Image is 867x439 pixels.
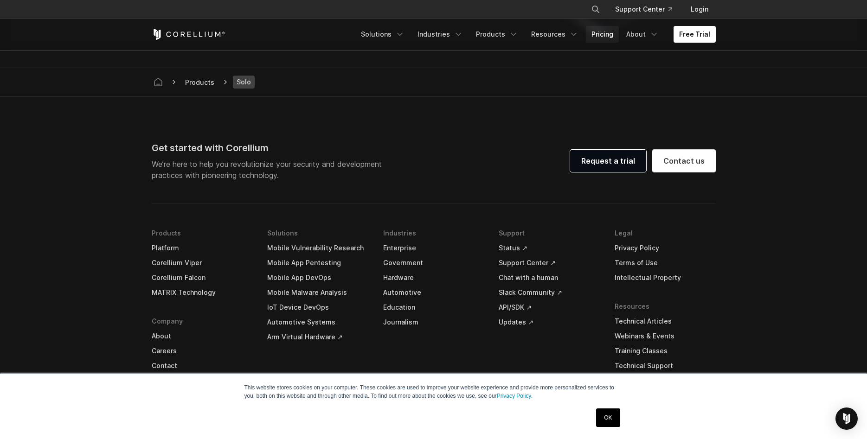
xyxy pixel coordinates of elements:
[152,344,253,358] a: Careers
[499,315,600,330] a: Updates ↗
[181,77,218,87] div: Products
[152,159,389,181] p: We’re here to help you revolutionize your security and development practices with pioneering tech...
[244,383,623,400] p: This website stores cookies on your computer. These cookies are used to improve your website expe...
[152,226,716,426] div: Navigation Menu
[615,314,716,329] a: Technical Articles
[652,150,716,172] a: Contact us
[499,285,600,300] a: Slack Community ↗
[615,358,716,373] a: Technical Support
[683,1,716,18] a: Login
[383,315,484,330] a: Journalism
[615,255,716,270] a: Terms of Use
[152,141,389,155] div: Get started with Corellium
[499,300,600,315] a: API/SDK ↗
[570,150,646,172] a: Request a trial
[499,270,600,285] a: Chat with a human
[674,26,716,43] a: Free Trial
[615,270,716,285] a: Intellectual Property
[233,76,255,89] span: Solo
[587,1,604,18] button: Search
[383,285,484,300] a: Automotive
[152,241,253,255] a: Platform
[615,344,716,358] a: Training Classes
[383,241,484,255] a: Enterprise
[181,76,218,88] span: Products
[526,26,584,43] a: Resources
[267,285,368,300] a: Mobile Malware Analysis
[412,26,469,43] a: Industries
[150,76,167,89] a: Corellium home
[152,329,253,344] a: About
[355,26,716,43] div: Navigation Menu
[267,330,368,344] a: Arm Virtual Hardware ↗
[586,26,619,43] a: Pricing
[152,270,253,285] a: Corellium Falcon
[267,270,368,285] a: Mobile App DevOps
[470,26,524,43] a: Products
[499,255,600,270] a: Support Center ↗
[267,300,368,315] a: IoT Device DevOps
[499,241,600,255] a: Status ↗
[267,255,368,270] a: Mobile App Pentesting
[152,29,225,40] a: Corellium Home
[497,393,533,399] a: Privacy Policy.
[152,285,253,300] a: MATRIX Technology
[615,241,716,255] a: Privacy Policy
[596,408,620,427] a: OK
[152,358,253,373] a: Contact
[383,255,484,270] a: Government
[835,407,858,430] div: Open Intercom Messenger
[267,315,368,330] a: Automotive Systems
[608,1,680,18] a: Support Center
[621,26,664,43] a: About
[615,329,716,344] a: Webinars & Events
[267,241,368,255] a: Mobile Vulnerability Research
[355,26,410,43] a: Solutions
[383,270,484,285] a: Hardware
[152,255,253,270] a: Corellium Viper
[383,300,484,315] a: Education
[615,373,716,388] a: Write for us
[580,1,716,18] div: Navigation Menu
